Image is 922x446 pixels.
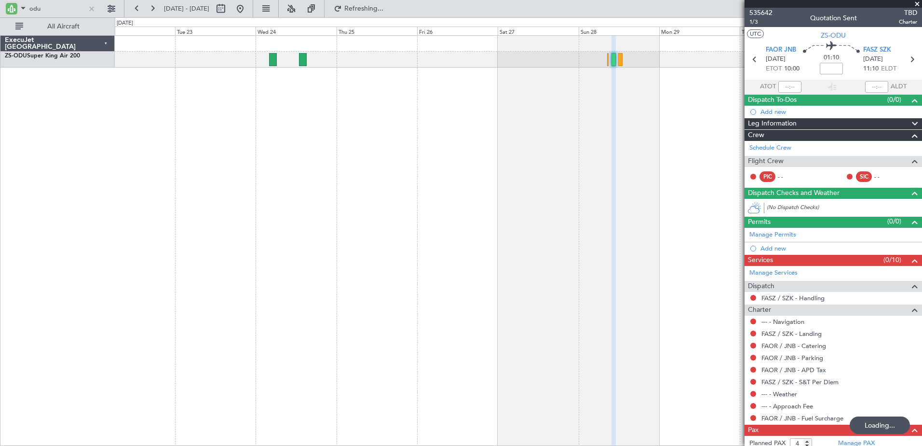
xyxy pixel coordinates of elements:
span: ZS-ODU [821,30,846,41]
span: ALDT [891,82,907,92]
a: Schedule Crew [749,143,791,153]
div: Tue 30 [740,27,820,35]
div: Mon 22 [95,27,175,35]
div: (No Dispatch Checks) [767,204,922,214]
div: Fri 26 [417,27,498,35]
div: Tue 23 [175,27,256,35]
span: [DATE] [766,55,786,64]
input: A/C (Reg. or Type) [29,1,85,16]
span: All Aircraft [25,23,102,30]
span: Dispatch Checks and Weather [748,188,840,199]
span: 535642 [749,8,773,18]
a: FASZ / SZK - S&T Per Diem [761,378,839,386]
span: [DATE] [863,55,883,64]
div: PIC [759,171,775,182]
a: --- - Navigation [761,318,804,326]
a: FAOR / JNB - Fuel Surcharge [761,414,843,422]
div: Sun 28 [579,27,659,35]
span: 10:00 [784,64,800,74]
div: - - [874,172,896,181]
div: Add new [760,108,917,116]
a: FASZ / SZK - Handling [761,294,825,302]
span: Services [748,255,773,266]
button: Refreshing... [329,1,387,16]
span: ELDT [881,64,896,74]
span: Pax [748,425,759,436]
span: Leg Information [748,118,797,129]
span: Dispatch [748,281,774,292]
div: Wed 24 [256,27,336,35]
a: --- - Approach Fee [761,402,813,410]
span: FAOR JNB [766,45,796,55]
div: Sat 27 [498,27,578,35]
span: 11:10 [863,64,879,74]
div: SIC [856,171,872,182]
span: Flight Crew [748,156,784,167]
a: Manage Services [749,268,798,278]
span: TBD [899,8,917,18]
span: 1/3 [749,18,773,26]
a: ZS-ODUSuper King Air 200 [5,53,80,59]
span: 01:10 [824,53,839,63]
div: [DATE] [117,19,133,28]
button: UTC [747,29,764,38]
button: All Aircraft [11,19,105,34]
span: ZS-ODU [5,53,27,59]
a: FAOR / JNB - APD Tax [761,366,826,374]
div: Thu 25 [337,27,417,35]
span: Charter [748,305,771,316]
a: --- - Weather [761,390,797,398]
span: ETOT [766,64,782,74]
a: FASZ / SZK - Landing [761,330,822,338]
div: Quotation Sent [810,13,857,23]
a: FAOR / JNB - Catering [761,342,826,350]
span: [DATE] - [DATE] [164,4,209,13]
a: Manage Permits [749,230,796,240]
div: Loading... [850,417,910,434]
span: Refreshing... [344,5,384,12]
span: Permits [748,217,771,228]
span: Crew [748,130,764,141]
span: (0/0) [887,95,901,105]
span: ATOT [760,82,776,92]
span: (0/0) [887,216,901,226]
div: - - [778,172,800,181]
div: Add new [760,244,917,252]
a: FAOR / JNB - Parking [761,354,823,362]
span: FASZ SZK [863,45,891,55]
span: (0/10) [883,255,901,265]
span: Charter [899,18,917,26]
span: Dispatch To-Dos [748,95,797,106]
div: Mon 29 [659,27,740,35]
